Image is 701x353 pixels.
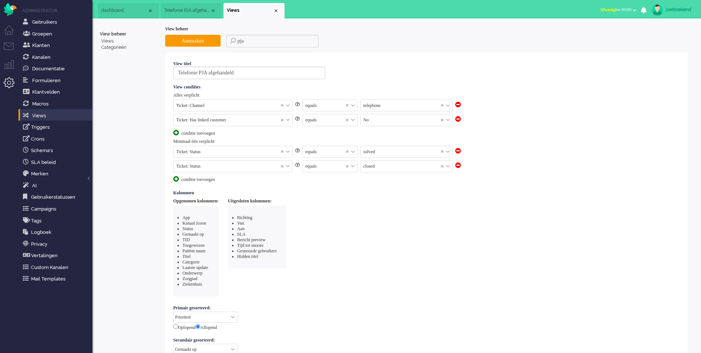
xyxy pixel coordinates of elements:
a: SLA beleid [21,158,92,166]
span: Klanten [32,43,50,48]
button: Aanmaken [165,35,221,47]
span: Hidden titel [237,254,258,259]
li: View [161,3,222,19]
span: Views [227,7,273,14]
label: Uitgesloten kolommen: [228,198,272,204]
li: Viewsettings [224,3,285,19]
span: Van [237,221,244,226]
span: Status [183,226,193,231]
li: Supervisor menu [4,60,20,77]
span: Bericht preview [237,237,266,242]
li: Tickets menu [4,43,20,59]
span: Groepen [32,31,52,37]
div: Close tab [147,8,153,14]
label: Secundair gesorteerd: [173,336,218,344]
a: Gebruikerstatussen [21,193,92,201]
div: conditie toevoegen [173,176,229,182]
span: dashboard [101,7,147,14]
a: jverboekend [650,4,694,16]
a: Tags [21,216,92,225]
a: Kanalen [21,53,92,61]
a: Klantvelden [21,88,92,96]
span: Tijd tot snooze [237,243,264,248]
a: Custom Kanalen [21,263,92,271]
div: jverboekend [666,6,694,13]
button: Afwezigfor 00:00 [595,4,641,15]
a: Categorieën [100,44,159,51]
a: Campaigns [21,205,92,213]
li: Admin menu [4,77,20,94]
a: Views [21,111,92,120]
span: Gemaakt op [183,232,204,237]
img: avatar [652,4,663,16]
span: Ziekenhuis [183,282,202,287]
span: Categorie [183,259,200,265]
a: Documentatie [21,64,92,73]
span: Laatste update [183,265,208,270]
li: Administrator [22,7,92,14]
span: Toegewezen [183,243,205,248]
div: conditie toevoegen [173,130,229,136]
a: Gebruikers [21,18,92,26]
a: Klanten [21,41,92,49]
span: TID [183,237,190,242]
li: Dashboard menu [4,25,20,42]
h4: View beheer [100,32,159,37]
label: View titel [173,61,194,67]
span: for 00:00 [600,7,632,12]
a: Merken [21,169,92,178]
a: Vertalingen [21,251,92,259]
a: Triggers [21,123,92,131]
li: Dashboard [98,3,159,19]
div: Close tab [210,8,216,14]
span: SLA [237,232,246,237]
a: Macros [21,100,92,108]
div: View beheer [165,26,688,32]
span: Richting [237,215,252,220]
span: Kanaal Icoon [183,221,206,226]
label: Primair gesorteerd: [173,304,213,312]
label: View condities [173,84,203,90]
a: Ai [21,181,92,189]
span: Patiënt naam [183,248,205,253]
span: Afwezig [600,7,615,12]
span: Telefonie PJA afgehandeld [164,7,210,14]
span: Onderwerp [183,270,203,276]
label: Opgenomen kolommen: [173,198,219,204]
img: flow_omnibird.svg [4,3,17,16]
a: Groepen [21,30,92,38]
a: Omnidesk [4,5,17,10]
span: Zorgpad [183,276,197,281]
a: Views [100,38,159,44]
span: Kanalen [32,54,51,60]
span: Titel [183,254,191,259]
a: Logboek [21,228,92,236]
span: AI [32,183,37,188]
span: Formulieren [32,78,61,83]
div: Oplopend Aflopend [173,323,680,331]
a: Formulieren [21,76,92,84]
div: Minimaal één verplicht [173,139,680,144]
span: Klantvelden [32,89,60,95]
span: Gebruikers [32,19,57,25]
span: Views [32,113,46,118]
span: Macros [32,101,48,107]
input: Zoeken [226,35,319,47]
span: Aan [237,226,245,231]
span: Documentatie [32,66,65,71]
div: Alles verplicht [173,93,680,98]
span: Gesnoozde gebruikers [237,248,277,253]
li: Afwezigfor 00:00 [595,2,641,19]
a: Mail Templates [21,275,92,283]
span: App [183,215,190,220]
a: Privacy [21,240,92,248]
label: Kolommen [173,190,197,196]
a: Crons [21,135,92,143]
div: Close tab [273,8,279,14]
a: Schema's [21,146,92,154]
